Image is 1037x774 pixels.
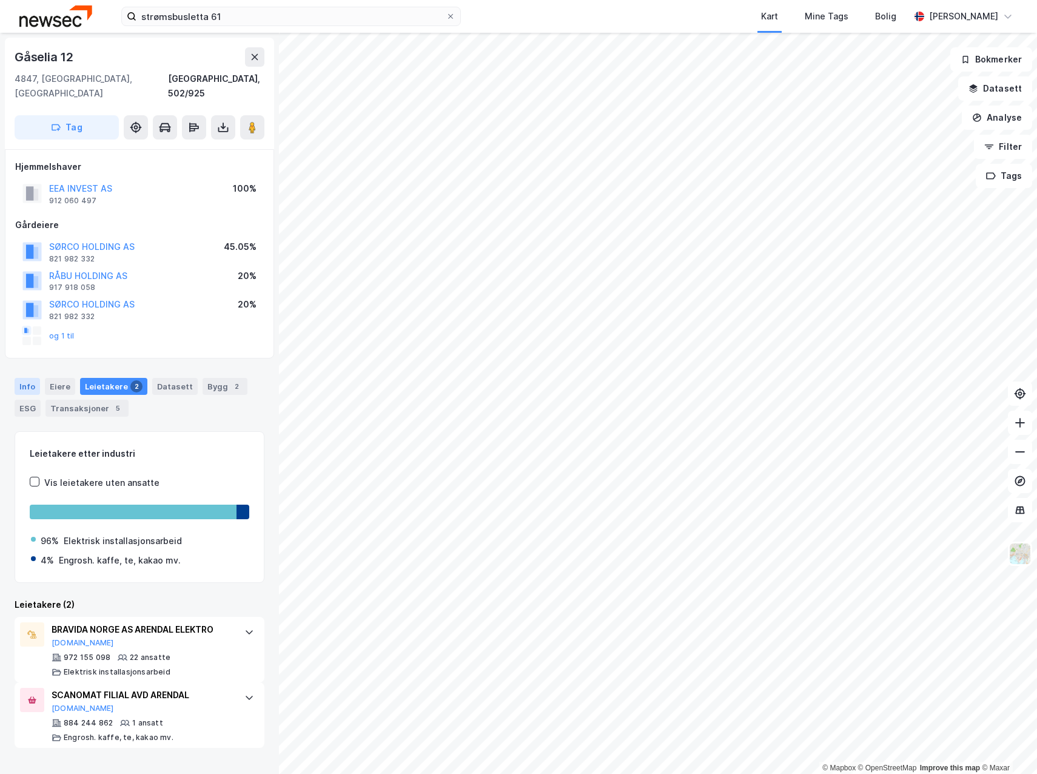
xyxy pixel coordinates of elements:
[49,254,95,264] div: 821 982 332
[203,378,247,395] div: Bygg
[45,378,75,395] div: Eiere
[45,400,129,417] div: Transaksjoner
[130,380,143,392] div: 2
[976,716,1037,774] div: Kontrollprogram for chat
[15,400,41,417] div: ESG
[950,47,1032,72] button: Bokmerker
[152,378,198,395] div: Datasett
[19,5,92,27] img: newsec-logo.f6e21ccffca1b3a03d2d.png
[920,764,980,772] a: Improve this map
[49,196,96,206] div: 912 060 497
[49,283,95,292] div: 917 918 058
[44,476,159,490] div: Vis leietakere uten ansatte
[64,534,182,548] div: Elektrisk installasjonsarbeid
[64,667,170,677] div: Elektrisk installasjonsarbeid
[974,135,1032,159] button: Filter
[132,718,163,728] div: 1 ansatt
[858,764,917,772] a: OpenStreetMap
[30,446,249,461] div: Leietakere etter industri
[805,9,848,24] div: Mine Tags
[15,115,119,140] button: Tag
[15,597,264,612] div: Leietakere (2)
[15,160,264,174] div: Hjemmelshaver
[962,106,1032,130] button: Analyse
[41,534,59,548] div: 96%
[238,269,257,283] div: 20%
[80,378,147,395] div: Leietakere
[59,553,181,568] div: Engrosh. kaffe, te, kakao mv.
[52,622,232,637] div: BRAVIDA NORGE AS ARENDAL ELEKTRO
[224,240,257,254] div: 45.05%
[15,378,40,395] div: Info
[233,181,257,196] div: 100%
[52,704,114,713] button: [DOMAIN_NAME]
[15,218,264,232] div: Gårdeiere
[976,716,1037,774] iframe: Chat Widget
[976,164,1032,188] button: Tags
[41,553,54,568] div: 4%
[64,653,110,662] div: 972 155 098
[52,688,232,702] div: SCANOMAT FILIAL AVD ARENDAL
[15,47,76,67] div: Gåselia 12
[168,72,264,101] div: [GEOGRAPHIC_DATA], 502/925
[136,7,446,25] input: Søk på adresse, matrikkel, gårdeiere, leietakere eller personer
[958,76,1032,101] button: Datasett
[49,312,95,321] div: 821 982 332
[822,764,856,772] a: Mapbox
[15,72,168,101] div: 4847, [GEOGRAPHIC_DATA], [GEOGRAPHIC_DATA]
[130,653,170,662] div: 22 ansatte
[1008,542,1032,565] img: Z
[64,733,173,742] div: Engrosh. kaffe, te, kakao mv.
[230,380,243,392] div: 2
[64,718,113,728] div: 884 244 862
[929,9,998,24] div: [PERSON_NAME]
[238,297,257,312] div: 20%
[112,402,124,414] div: 5
[761,9,778,24] div: Kart
[875,9,896,24] div: Bolig
[52,638,114,648] button: [DOMAIN_NAME]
